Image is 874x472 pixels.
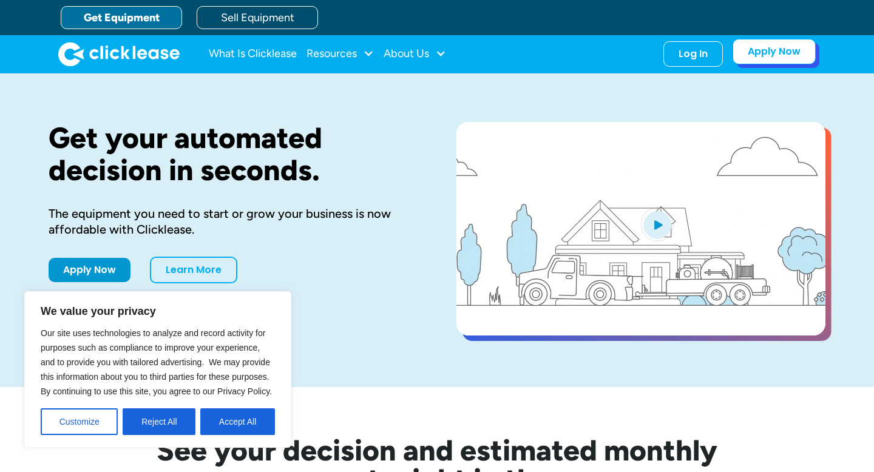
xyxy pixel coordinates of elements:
[49,122,418,186] h1: Get your automated decision in seconds.
[24,291,291,448] div: We value your privacy
[61,6,182,29] a: Get Equipment
[200,408,275,435] button: Accept All
[679,48,708,60] div: Log In
[41,328,272,396] span: Our site uses technologies to analyze and record activity for purposes such as compliance to impr...
[733,39,816,64] a: Apply Now
[209,42,297,66] a: What Is Clicklease
[123,408,195,435] button: Reject All
[197,6,318,29] a: Sell Equipment
[49,206,418,237] div: The equipment you need to start or grow your business is now affordable with Clicklease.
[49,258,130,282] a: Apply Now
[307,42,374,66] div: Resources
[58,42,180,66] img: Clicklease logo
[641,207,674,241] img: Blue play button logo on a light blue circular background
[150,257,237,283] a: Learn More
[41,304,275,319] p: We value your privacy
[384,42,446,66] div: About Us
[41,408,118,435] button: Customize
[58,42,180,66] a: home
[456,122,825,335] a: open lightbox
